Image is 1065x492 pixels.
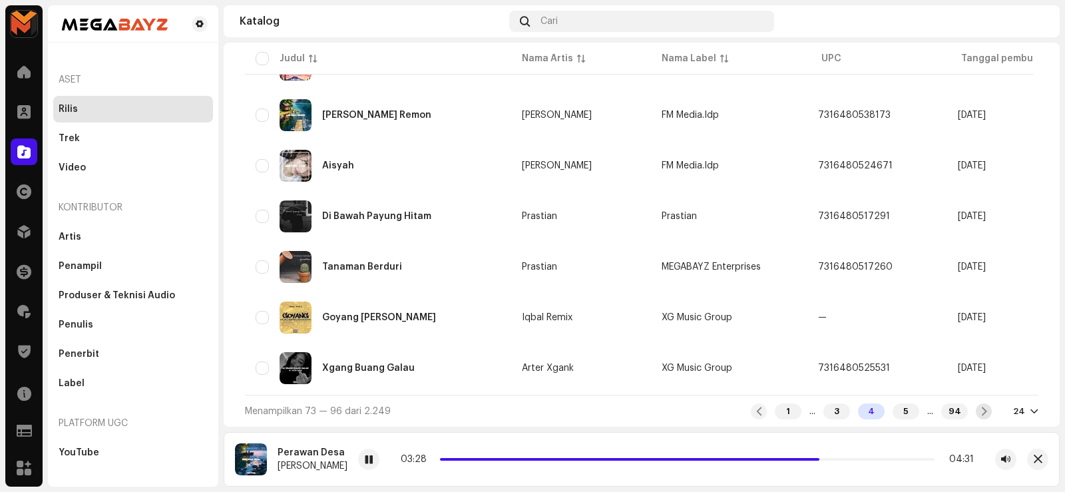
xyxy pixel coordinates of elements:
span: 7316480538173 [818,111,891,120]
span: XG Music Group [662,364,732,373]
img: fc311b3f-dc95-449d-827b-8ee05493e4ec [235,443,267,475]
div: 1 [775,403,801,419]
span: Prastian [522,262,640,272]
re-m-nav-item: Penulis [53,312,213,338]
div: Goyang Dua Jari [322,313,436,322]
img: 5cd7ae29-8e9e-44c4-b18f-8fee7f4438fc [280,200,312,232]
span: FM Media.Idp [662,111,719,120]
span: 7316480525531 [818,364,890,373]
img: c80ab357-ad41-45f9-b05a-ac2c454cf3ef [1022,11,1044,32]
div: Katalog [240,16,504,27]
div: [PERSON_NAME] [278,461,347,471]
span: MEGABAYZ Enterprises [662,262,761,272]
div: Penulis [59,320,93,330]
div: 3 [823,403,850,419]
span: Prastian [662,212,697,221]
div: Penerbit [59,349,99,360]
span: XG Music Group [662,313,732,322]
div: Rilis [59,104,78,115]
span: 24 Apr 2025 [958,111,986,120]
span: Felik Fvnky [522,111,640,120]
re-m-nav-item: YouTube [53,439,213,466]
span: Cari [540,16,558,27]
div: Xgang Buang Galau [322,364,415,373]
re-a-nav-header: Aset [53,64,213,96]
div: Prastian [522,262,557,272]
img: 8eb45bfb-b3f0-4371-955f-c827a77d8e1f [280,99,312,131]
re-m-nav-item: Trek [53,125,213,152]
span: Sofyan Fvnky [522,161,640,170]
div: Penampil [59,261,102,272]
div: Arter Xgank [522,364,574,373]
span: FM Media.Idp [662,161,719,170]
div: ... [927,406,933,417]
div: YouTube [59,447,99,458]
div: 04:31 [940,454,974,465]
div: Judul [280,52,305,65]
div: 03:28 [401,454,435,465]
re-a-nav-header: Kontributor [53,192,213,224]
re-a-nav-header: Platform UGC [53,407,213,439]
span: 24 Apr 2025 [958,262,986,272]
div: [PERSON_NAME] [522,111,592,120]
img: 33c9722d-ea17-4ee8-9e7d-1db241e9a290 [11,11,37,37]
span: 7316480517260 [818,262,893,272]
div: Label [59,378,85,389]
div: Tanggal pembuatan [961,52,1055,65]
div: ... [809,406,815,417]
span: — [818,313,827,322]
span: 7316480524671 [818,161,893,170]
div: Aisyah [322,161,354,170]
div: Iqbal Remix [522,313,572,322]
div: Trek [59,133,80,144]
div: 4 [858,403,885,419]
re-m-nav-item: Rilis [53,96,213,123]
re-m-nav-item: Video [53,154,213,181]
div: Produser & Teknisi Audio [59,290,175,301]
img: 5b144b19-5119-404a-98df-8520f250f778 [280,302,312,334]
span: Iqbal Remix [522,313,640,322]
div: Prastian [522,212,557,221]
re-m-nav-item: Artis [53,224,213,250]
re-m-nav-item: Penerbit [53,341,213,368]
img: ea3f5b01-c1b1-4518-9e19-4d24e8c5836b [59,16,170,32]
div: Video [59,162,86,173]
span: 7316480517291 [818,212,890,221]
div: Nama Label [662,52,716,65]
div: Artis [59,232,81,242]
div: 24 [1013,406,1025,417]
div: Perawan Desa [278,447,347,458]
div: [PERSON_NAME] [522,161,592,170]
div: Nama Artis [522,52,573,65]
span: Arter Xgank [522,364,640,373]
div: Aku Suka Remon [322,111,431,120]
span: 24 Apr 2025 [958,212,986,221]
img: a816d546-1ae9-4e86-8941-f76b52b317b3 [280,150,312,182]
span: 24 Apr 2025 [958,313,986,322]
span: 24 Apr 2025 [958,364,986,373]
div: 94 [941,403,968,419]
img: 14d71dbb-50e5-4a47-8ba1-a8611591fca4 [280,352,312,384]
div: Tanaman Berduri [322,262,402,272]
img: b1d9b1cf-8940-4eb8-90ca-4a6713eff066 [280,251,312,283]
re-m-nav-item: Produser & Teknisi Audio [53,282,213,309]
span: 24 Apr 2025 [958,161,986,170]
div: Di Bawah Payung Hitam [322,212,431,221]
div: 5 [893,403,919,419]
re-m-nav-item: Penampil [53,253,213,280]
span: Prastian [522,212,640,221]
re-m-nav-item: Label [53,370,213,397]
span: Menampilkan 73 — 96 dari 2.249 [245,407,391,416]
